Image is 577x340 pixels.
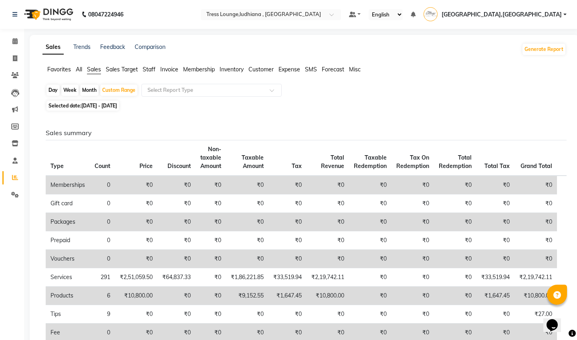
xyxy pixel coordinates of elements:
[115,194,157,213] td: ₹0
[514,268,557,287] td: ₹2,19,742.11
[268,194,307,213] td: ₹0
[226,250,268,268] td: ₹0
[157,268,196,287] td: ₹64,837.33
[424,7,438,21] img: Tress Lounge,Ludhiana
[434,231,476,250] td: ₹0
[80,85,99,96] div: Month
[349,66,361,73] span: Misc
[226,268,268,287] td: ₹1,86,221.85
[434,250,476,268] td: ₹0
[157,305,196,324] td: ₹0
[248,66,274,73] span: Customer
[514,176,557,194] td: ₹0
[354,154,387,170] span: Taxable Redemption
[46,101,119,111] span: Selected date:
[322,66,344,73] span: Forecast
[349,287,391,305] td: ₹0
[305,66,317,73] span: SMS
[20,3,75,26] img: logo
[391,231,434,250] td: ₹0
[87,66,101,73] span: Sales
[307,287,349,305] td: ₹10,800.00
[349,305,391,324] td: ₹0
[514,287,557,305] td: ₹10,800.00
[46,250,90,268] td: Vouchers
[434,287,476,305] td: ₹0
[226,231,268,250] td: ₹0
[521,162,552,170] span: Grand Total
[268,176,307,194] td: ₹0
[476,231,514,250] td: ₹0
[196,305,226,324] td: ₹0
[196,250,226,268] td: ₹0
[523,44,565,55] button: Generate Report
[90,213,115,231] td: 0
[196,176,226,194] td: ₹0
[157,194,196,213] td: ₹0
[476,176,514,194] td: ₹0
[157,213,196,231] td: ₹0
[391,268,434,287] td: ₹0
[220,66,244,73] span: Inventory
[268,268,307,287] td: ₹33,519.94
[50,162,64,170] span: Type
[81,103,117,109] span: [DATE] - [DATE]
[307,231,349,250] td: ₹0
[434,176,476,194] td: ₹0
[349,176,391,194] td: ₹0
[47,66,71,73] span: Favorites
[434,213,476,231] td: ₹0
[115,176,157,194] td: ₹0
[434,268,476,287] td: ₹0
[115,231,157,250] td: ₹0
[226,287,268,305] td: ₹9,152.55
[226,305,268,324] td: ₹0
[226,213,268,231] td: ₹0
[90,305,115,324] td: 9
[73,43,91,51] a: Trends
[476,194,514,213] td: ₹0
[514,231,557,250] td: ₹0
[226,176,268,194] td: ₹0
[157,250,196,268] td: ₹0
[115,213,157,231] td: ₹0
[391,287,434,305] td: ₹0
[476,305,514,324] td: ₹0
[196,213,226,231] td: ₹0
[115,250,157,268] td: ₹0
[396,154,429,170] span: Tax On Redemption
[307,176,349,194] td: ₹0
[268,231,307,250] td: ₹0
[135,43,165,51] a: Comparison
[100,85,137,96] div: Custom Range
[349,213,391,231] td: ₹0
[200,146,221,170] span: Non-taxable Amount
[514,250,557,268] td: ₹0
[90,176,115,194] td: 0
[115,268,157,287] td: ₹2,51,059.50
[442,10,562,19] span: [GEOGRAPHIC_DATA],[GEOGRAPHIC_DATA]
[391,213,434,231] td: ₹0
[321,154,344,170] span: Total Revenue
[90,194,115,213] td: 0
[434,305,476,324] td: ₹0
[434,194,476,213] td: ₹0
[476,268,514,287] td: ₹33,519.94
[349,250,391,268] td: ₹0
[268,250,307,268] td: ₹0
[46,85,60,96] div: Day
[196,287,226,305] td: ₹0
[226,194,268,213] td: ₹0
[484,162,510,170] span: Total Tax
[183,66,215,73] span: Membership
[476,287,514,305] td: ₹1,647.45
[46,231,90,250] td: Prepaid
[139,162,153,170] span: Price
[307,213,349,231] td: ₹0
[160,66,178,73] span: Invoice
[167,162,191,170] span: Discount
[95,162,110,170] span: Count
[307,305,349,324] td: ₹0
[292,162,302,170] span: Tax
[543,308,569,332] iframe: chat widget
